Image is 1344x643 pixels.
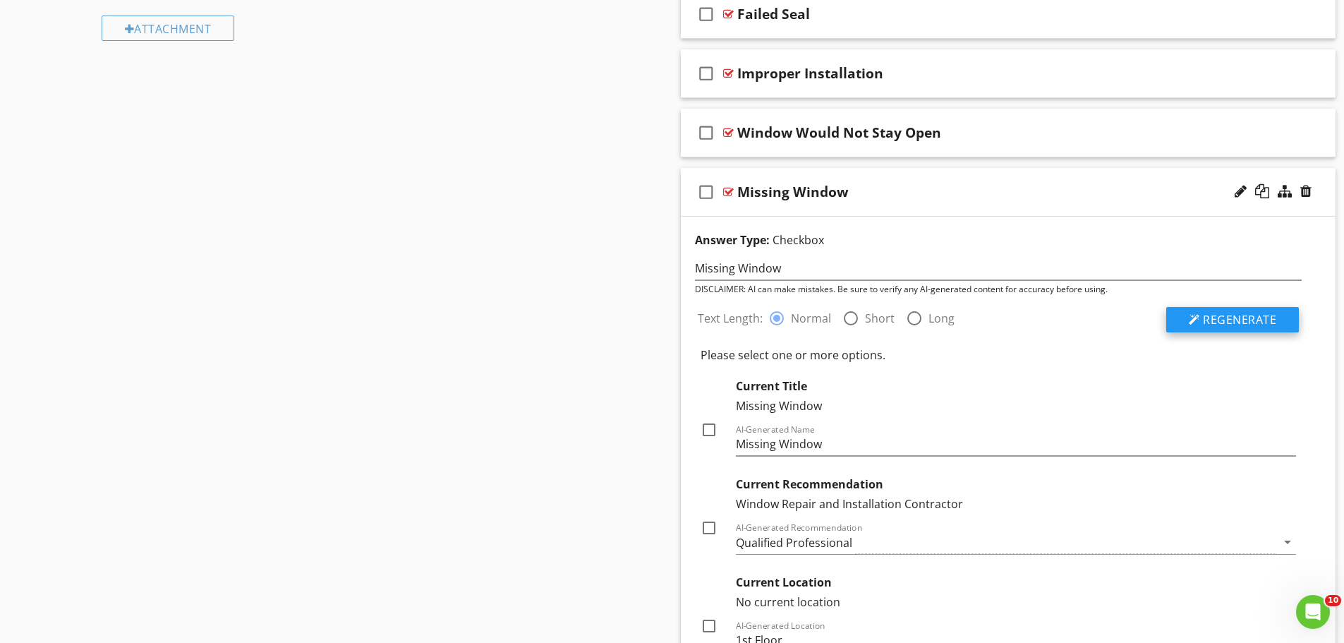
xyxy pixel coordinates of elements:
div: DISCLAIMER: AI can make mistakes. Be sure to verify any AI-generated content for accuracy before ... [695,283,1302,296]
div: Attachment [102,16,235,41]
label: Short [865,311,895,325]
label: Long [928,311,955,325]
div: Current Title [736,378,1297,397]
button: Regenerate [1166,307,1299,332]
iframe: Intercom live chat [1296,595,1330,629]
div: Current Location [736,568,1297,594]
i: check_box_outline_blank [695,175,718,209]
i: check_box_outline_blank [695,116,718,150]
i: check_box_outline_blank [695,56,718,90]
input: Enter a few words (ex: leaky kitchen faucet) [695,257,1302,280]
div: Window Would Not Stay Open [737,124,941,141]
div: Improper Installation [737,65,883,82]
i: arrow_drop_down [1279,534,1296,551]
label: Text Length: [698,310,768,327]
div: Missing Window [736,397,1297,414]
span: Regenerate [1203,312,1276,327]
label: Normal [791,311,831,325]
span: Checkbox [773,232,824,248]
div: No current location [736,594,1297,611]
div: Qualified Professional [736,536,852,549]
div: Window Repair and Installation Contractor [736,495,1297,512]
div: Missing Window [737,184,848,200]
input: AI-Generated Name [736,433,1297,456]
div: Current Recommendation [736,470,1297,495]
div: Please select one or more options. [701,347,1297,363]
div: Failed Seal [737,6,810,23]
strong: Answer Type: [695,232,770,248]
span: 10 [1325,595,1341,606]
